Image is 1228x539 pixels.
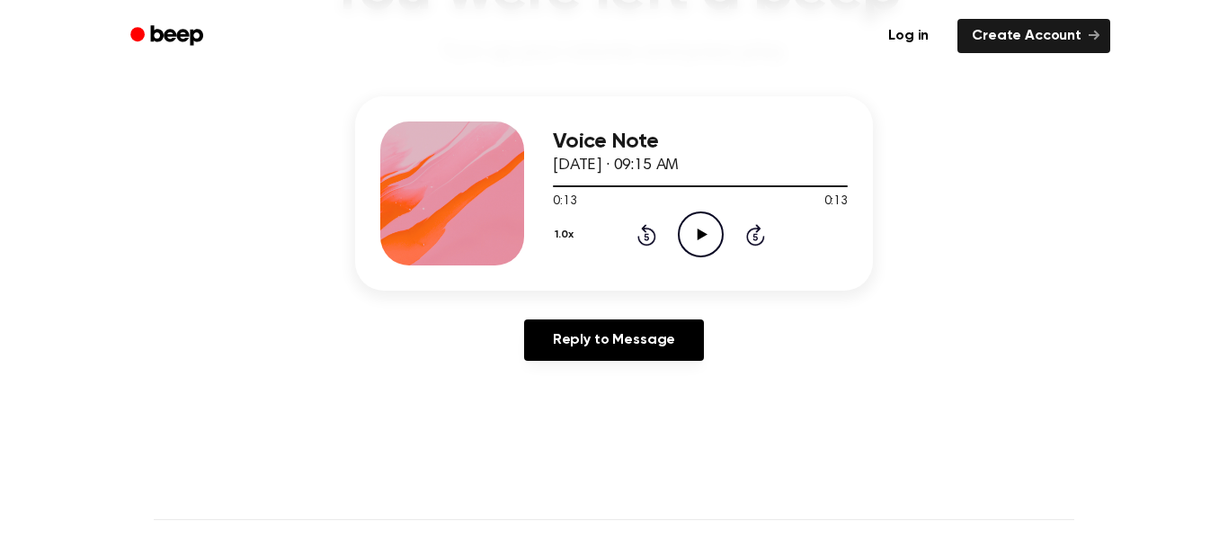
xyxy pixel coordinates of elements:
[824,193,848,211] span: 0:13
[553,157,679,174] span: [DATE] · 09:15 AM
[524,319,704,361] a: Reply to Message
[870,15,947,57] a: Log in
[553,193,576,211] span: 0:13
[118,19,219,54] a: Beep
[957,19,1110,53] a: Create Account
[553,130,848,154] h3: Voice Note
[553,220,580,250] button: 1.0x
